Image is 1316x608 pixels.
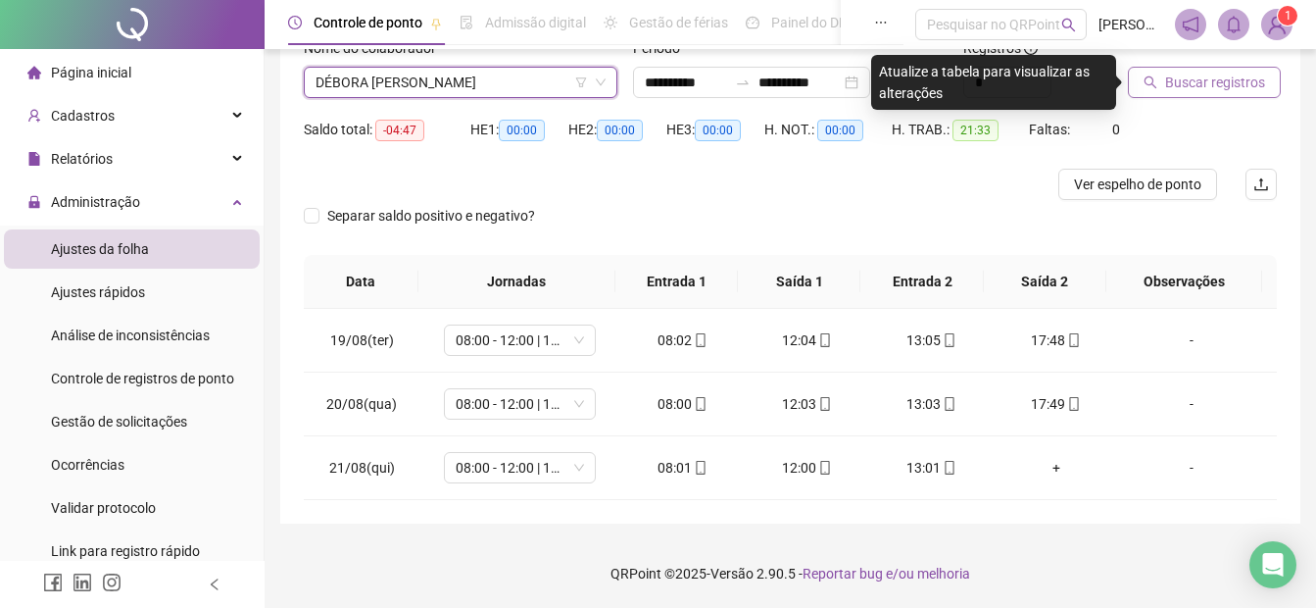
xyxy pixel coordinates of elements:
span: clock-circle [288,16,302,29]
div: 13:01 [885,457,978,479]
span: Gestão de solicitações [51,414,187,430]
div: - [1134,393,1249,415]
span: search [1061,18,1076,32]
div: 13:03 [885,393,978,415]
span: 21/08(qui) [329,460,395,476]
span: [PERSON_NAME] [1098,14,1163,35]
span: mobile [941,397,956,411]
span: mobile [941,461,956,475]
span: 08:00 - 12:00 | 13:00 - 17:48 [456,326,584,355]
div: H. NOT.: [764,119,892,141]
div: HE 3: [666,119,764,141]
span: 00:00 [597,120,643,141]
div: HE 1: [470,119,568,141]
span: mobile [692,397,707,411]
span: 00:00 [695,120,741,141]
sup: Atualize o seu contato no menu Meus Dados [1278,6,1297,25]
th: Jornadas [418,255,616,309]
button: Ver espelho de ponto [1058,169,1217,200]
span: Separar saldo positivo e negativo? [319,205,543,227]
span: Faltas: [1029,122,1073,137]
div: H. TRAB.: [892,119,1029,141]
span: file-done [460,16,473,29]
div: Saldo total: [304,119,470,141]
div: HE 2: [568,119,666,141]
th: Entrada 1 [615,255,738,309]
span: mobile [1065,397,1081,411]
span: Análise de inconsistências [51,328,210,343]
div: + [1009,457,1102,479]
span: Observações [1122,271,1246,292]
div: 08:01 [636,457,729,479]
span: Relatórios [51,151,113,167]
span: Validar protocolo [51,500,156,516]
span: down [595,76,607,88]
span: file [27,152,41,166]
th: Entrada 2 [860,255,983,309]
div: 12:04 [760,329,853,351]
span: 1 [1285,9,1292,23]
div: 08:02 [636,329,729,351]
span: DÉBORA CRISTINA PEIXOTO [316,68,606,97]
span: Controle de ponto [314,15,422,30]
span: Reportar bug e/ou melhoria [803,566,970,582]
div: 17:49 [1009,393,1102,415]
span: pushpin [430,18,442,29]
div: Atualize a tabela para visualizar as alterações [871,55,1116,110]
span: dashboard [746,16,759,29]
span: filter [575,76,587,88]
span: left [208,578,221,591]
span: facebook [43,573,63,592]
span: 0 [1112,122,1120,137]
div: - [1134,329,1249,351]
span: user-add [27,109,41,123]
span: Ocorrências [51,457,124,473]
span: Página inicial [51,65,131,80]
span: Versão [710,566,754,582]
span: home [27,66,41,79]
button: Buscar registros [1128,67,1281,98]
span: to [735,75,751,90]
span: -04:47 [375,120,424,141]
img: 66729 [1262,10,1292,39]
span: mobile [816,397,832,411]
span: 20/08(qua) [326,396,397,412]
span: Cadastros [51,108,115,124]
div: 13:05 [885,329,978,351]
span: lock [27,195,41,209]
span: Painel do DP [771,15,848,30]
div: - [1134,457,1249,479]
span: mobile [692,333,707,347]
span: mobile [816,461,832,475]
span: notification [1182,16,1199,33]
div: 12:03 [760,393,853,415]
span: 00:00 [817,120,863,141]
span: Ajustes rápidos [51,284,145,300]
span: Ver espelho de ponto [1074,174,1201,195]
div: Open Intercom Messenger [1249,541,1296,588]
span: Admissão digital [485,15,586,30]
span: Gestão de férias [629,15,728,30]
span: bell [1225,16,1243,33]
span: Buscar registros [1165,72,1265,93]
span: 08:00 - 12:00 | 13:00 - 17:48 [456,453,584,482]
span: Administração [51,194,140,210]
span: ellipsis [874,16,888,29]
th: Saída 2 [984,255,1106,309]
span: mobile [1065,333,1081,347]
span: instagram [102,573,122,592]
span: 08:00 - 12:00 | 13:00 - 17:48 [456,389,584,419]
th: Observações [1106,255,1262,309]
th: Data [304,255,418,309]
th: Saída 1 [738,255,860,309]
span: mobile [816,333,832,347]
span: sun [604,16,617,29]
span: upload [1253,177,1269,192]
span: Ajustes da folha [51,241,149,257]
span: 21:33 [952,120,999,141]
span: linkedin [73,573,92,592]
div: 08:00 [636,393,729,415]
span: mobile [941,333,956,347]
div: 17:48 [1009,329,1102,351]
span: 19/08(ter) [330,332,394,348]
